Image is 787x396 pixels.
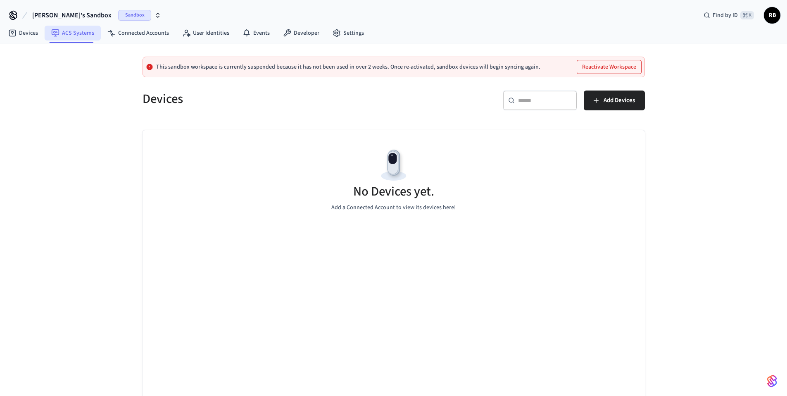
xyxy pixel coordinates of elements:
a: Developer [276,26,326,41]
p: This sandbox workspace is currently suspended because it has not been used in over 2 weeks. Once ... [156,64,540,70]
p: Add a Connected Account to view its devices here! [331,203,456,212]
button: RB [764,7,780,24]
span: Find by ID [713,11,738,19]
img: Devices Empty State [375,147,412,184]
button: Add Devices [584,91,645,110]
a: Settings [326,26,371,41]
button: Reactivate Workspace [577,60,641,74]
a: Devices [2,26,45,41]
span: [PERSON_NAME]'s Sandbox [32,10,112,20]
a: Connected Accounts [101,26,176,41]
a: User Identities [176,26,236,41]
div: Find by ID⌘ K [697,8,761,23]
span: Sandbox [118,10,151,21]
h5: Devices [143,91,389,107]
a: Events [236,26,276,41]
h5: No Devices yet. [353,183,434,200]
img: SeamLogoGradient.69752ec5.svg [767,375,777,388]
span: RB [765,8,780,23]
span: ⌘ K [740,11,754,19]
a: ACS Systems [45,26,101,41]
span: Add Devices [604,95,635,106]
